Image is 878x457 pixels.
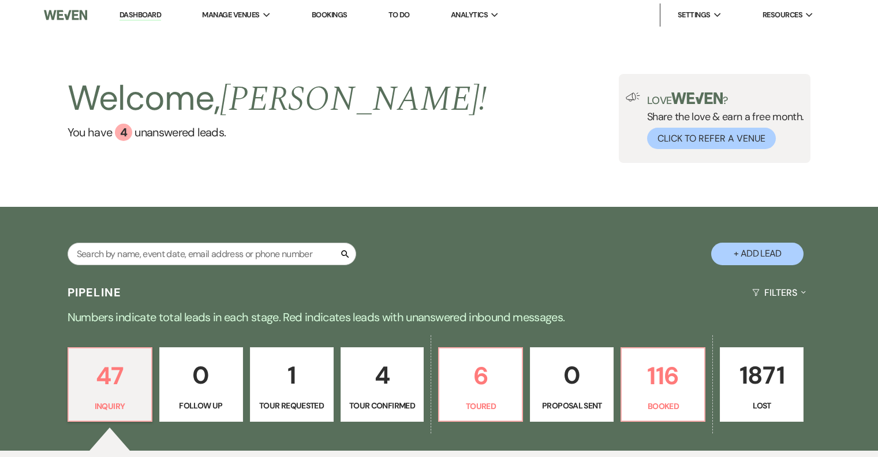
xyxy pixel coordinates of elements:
[678,9,711,21] span: Settings
[530,347,614,422] a: 0Proposal Sent
[76,400,144,413] p: Inquiry
[640,92,804,149] div: Share the love & earn a free month.
[446,400,515,413] p: Toured
[348,356,417,395] p: 4
[647,128,776,149] button: Click to Refer a Venue
[167,356,236,395] p: 0
[312,10,348,20] a: Bookings
[68,124,487,141] a: You have 4 unanswered leads.
[159,347,243,422] a: 0Follow Up
[671,92,723,104] img: weven-logo-green.svg
[446,356,515,395] p: 6
[629,400,697,413] p: Booked
[647,92,804,106] p: Love ?
[438,347,523,422] a: 6Toured
[727,399,796,412] p: Lost
[76,356,144,395] p: 47
[727,356,796,395] p: 1871
[44,3,87,27] img: Weven Logo
[621,347,705,422] a: 116Booked
[115,124,132,141] div: 4
[748,277,810,308] button: Filters
[763,9,802,21] span: Resources
[720,347,804,422] a: 1871Lost
[451,9,488,21] span: Analytics
[68,347,152,422] a: 47Inquiry
[24,308,855,326] p: Numbers indicate total leads in each stage. Red indicates leads with unanswered inbound messages.
[167,399,236,412] p: Follow Up
[250,347,334,422] a: 1Tour Requested
[348,399,417,412] p: Tour Confirmed
[68,284,122,300] h3: Pipeline
[257,356,326,395] p: 1
[341,347,424,422] a: 4Tour Confirmed
[537,399,606,412] p: Proposal Sent
[202,9,259,21] span: Manage Venues
[629,356,697,395] p: 116
[68,243,356,265] input: Search by name, event date, email address or phone number
[119,10,161,21] a: Dashboard
[388,10,410,20] a: To Do
[711,243,804,265] button: + Add Lead
[537,356,606,395] p: 0
[257,399,326,412] p: Tour Requested
[626,92,640,102] img: loud-speaker-illustration.svg
[220,73,487,126] span: [PERSON_NAME] !
[68,74,487,124] h2: Welcome,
